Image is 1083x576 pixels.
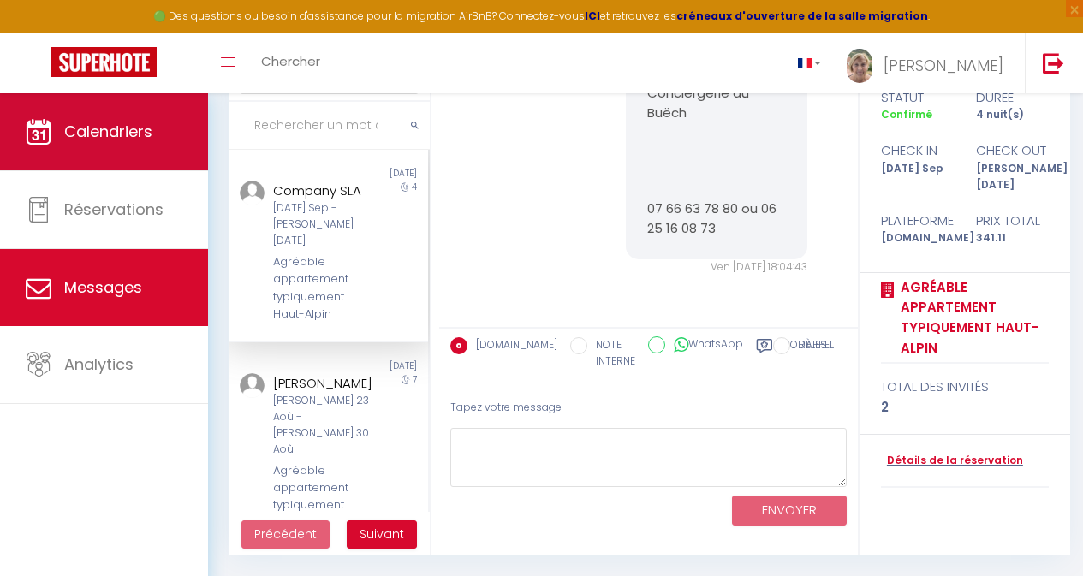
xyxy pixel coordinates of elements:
div: 4 nuit(s) [965,107,1060,123]
span: Réservations [64,199,164,220]
img: ... [240,373,265,398]
span: Chercher [261,52,320,70]
div: total des invités [881,377,1050,397]
button: ENVOYER [732,496,847,526]
div: Agréable appartement typiquement Haut-Alpin [273,253,378,324]
span: Calendriers [64,121,152,142]
label: NOTE INTERNE [587,337,635,370]
span: Analytics [64,353,134,375]
div: [DATE] Sep - [PERSON_NAME] [DATE] [273,200,378,249]
span: [PERSON_NAME] [884,55,1003,76]
iframe: Chat [1010,499,1070,563]
a: ... [PERSON_NAME] [834,33,1025,93]
img: ... [847,49,872,83]
div: Ven [DATE] 18:04:43 [626,259,807,276]
img: logout [1043,52,1064,74]
div: [PERSON_NAME] [DATE] [965,161,1060,193]
div: statut [870,87,965,108]
p: Conciergerie du Buëch [647,84,786,122]
a: créneaux d'ouverture de la salle migration [676,9,928,23]
div: Tapez votre message [450,387,847,429]
div: [DATE] [328,359,427,373]
label: RAPPEL [790,337,834,356]
div: [DOMAIN_NAME] [870,230,965,246]
div: 2 [881,397,1050,418]
button: Next [347,520,417,549]
div: [DATE] Sep [870,161,965,193]
div: [PERSON_NAME] [273,373,378,394]
div: check out [965,140,1060,161]
div: Plateforme [870,211,965,231]
div: check in [870,140,965,161]
span: Messages [64,276,142,298]
img: Super Booking [51,47,157,77]
button: Previous [241,520,330,549]
label: WhatsApp [665,336,743,355]
span: Confirmé [881,107,932,122]
a: Agréable appartement typiquement Haut-Alpin [895,277,1050,358]
div: 341.11 [965,230,1060,246]
a: Chercher [248,33,333,93]
input: Rechercher un mot clé [229,102,430,150]
div: Agréable appartement typiquement Haut-Alpin [273,462,378,532]
label: [DOMAIN_NAME] [467,337,557,356]
div: Company SLA [273,181,378,201]
img: ... [240,181,265,205]
a: ICI [585,9,600,23]
div: [DATE] [328,167,427,181]
div: [PERSON_NAME] 23 Aoû - [PERSON_NAME] 30 Aoû [273,393,378,457]
p: 07 66 63 78 80 ou 06 25 16 08 73 [647,199,786,238]
a: Détails de la réservation [881,453,1023,469]
div: durée [965,87,1060,108]
span: 7 [413,373,417,386]
div: Prix total [965,211,1060,231]
span: 4 [412,181,417,193]
span: Suivant [360,526,404,543]
span: Précédent [254,526,317,543]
